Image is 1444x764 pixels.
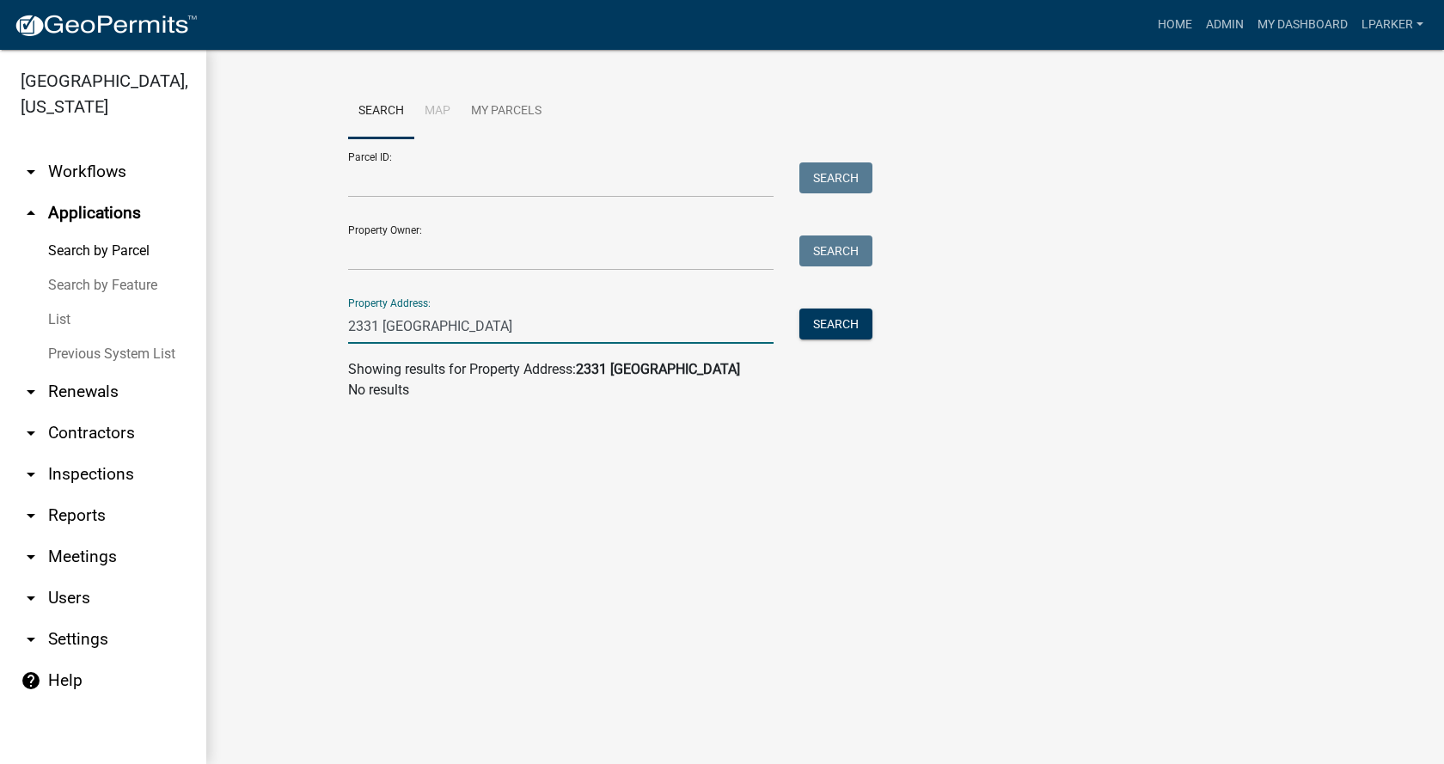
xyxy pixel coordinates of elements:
[21,629,41,650] i: arrow_drop_down
[21,505,41,526] i: arrow_drop_down
[1199,9,1251,41] a: Admin
[21,547,41,567] i: arrow_drop_down
[21,162,41,182] i: arrow_drop_down
[461,84,552,139] a: My Parcels
[348,359,1302,380] div: Showing results for Property Address:
[21,464,41,485] i: arrow_drop_down
[348,84,414,139] a: Search
[799,309,872,339] button: Search
[799,162,872,193] button: Search
[799,235,872,266] button: Search
[21,203,41,223] i: arrow_drop_up
[21,423,41,443] i: arrow_drop_down
[1151,9,1199,41] a: Home
[21,670,41,691] i: help
[348,380,1302,400] p: No results
[21,382,41,402] i: arrow_drop_down
[576,361,740,377] strong: 2331 [GEOGRAPHIC_DATA]
[21,588,41,608] i: arrow_drop_down
[1251,9,1355,41] a: My Dashboard
[1355,9,1430,41] a: lparker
